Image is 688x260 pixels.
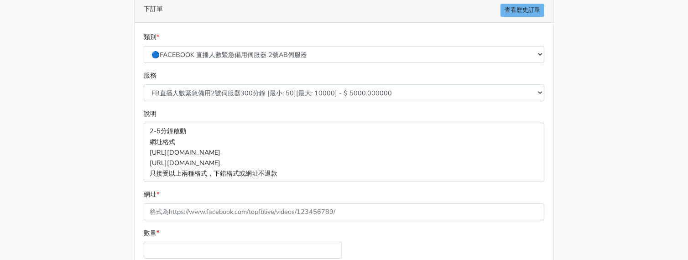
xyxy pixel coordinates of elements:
label: 說明 [144,109,156,119]
label: 服務 [144,70,156,81]
label: 數量 [144,228,159,238]
p: 2-5分鐘啟動 網址格式 [URL][DOMAIN_NAME] [URL][DOMAIN_NAME] 只接受以上兩種格式，下錯格式或網址不退款 [144,123,544,182]
a: 查看歷史訂單 [500,4,544,17]
input: 格式為https://www.facebook.com/topfblive/videos/123456789/ [144,203,544,220]
label: 類別 [144,32,159,42]
label: 網址 [144,189,159,200]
